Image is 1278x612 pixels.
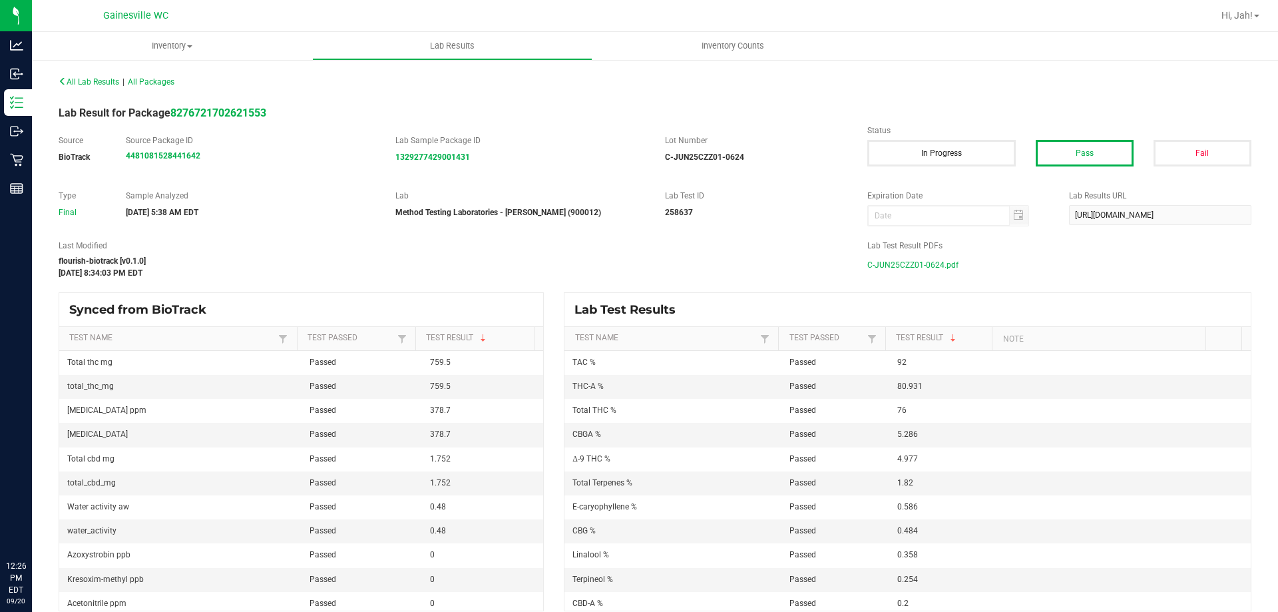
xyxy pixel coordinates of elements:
[59,268,142,278] strong: [DATE] 8:34:03 PM EDT
[395,208,601,217] strong: Method Testing Laboratories - [PERSON_NAME] (900012)
[10,125,23,138] inline-svg: Outbound
[1036,140,1134,166] button: Pass
[310,430,336,439] span: Passed
[789,358,816,367] span: Passed
[757,330,773,347] a: Filter
[170,107,266,119] a: 8276721702621553
[789,406,816,415] span: Passed
[430,575,435,584] span: 0
[789,502,816,511] span: Passed
[897,502,918,511] span: 0.586
[122,77,124,87] span: |
[67,358,112,367] span: Total thc mg
[59,153,90,162] strong: BioTrack
[59,190,106,202] label: Type
[10,182,23,195] inline-svg: Reports
[32,32,312,60] a: Inventory
[126,208,198,217] strong: [DATE] 5:38 AM EDT
[430,526,446,535] span: 0.48
[10,67,23,81] inline-svg: Inbound
[897,599,909,608] span: 0.2
[67,526,116,535] span: water_activity
[430,382,451,391] span: 759.5
[897,454,918,463] span: 4.977
[395,190,645,202] label: Lab
[67,550,130,559] span: Azoxystrobin ppb
[665,135,847,147] label: Lot Number
[789,382,816,391] span: Passed
[897,526,918,535] span: 0.484
[310,382,336,391] span: Passed
[430,358,451,367] span: 759.5
[32,40,312,52] span: Inventory
[275,330,291,347] a: Filter
[67,382,114,391] span: total_thc_mg
[572,550,609,559] span: Linalool %
[310,502,336,511] span: Passed
[789,526,816,535] span: Passed
[572,478,632,487] span: Total Terpenes %
[430,478,451,487] span: 1.752
[310,478,336,487] span: Passed
[69,333,275,344] a: Test NameSortable
[310,599,336,608] span: Passed
[126,190,375,202] label: Sample Analyzed
[67,430,128,439] span: [MEDICAL_DATA]
[10,153,23,166] inline-svg: Retail
[430,502,446,511] span: 0.48
[67,454,114,463] span: Total cbd mg
[789,599,816,608] span: Passed
[59,206,106,218] div: Final
[312,32,592,60] a: Lab Results
[572,358,596,367] span: TAC %
[789,478,816,487] span: Passed
[572,502,637,511] span: E-caryophyllene %
[67,599,126,608] span: Acetonitrile ppm
[572,454,610,463] span: Δ-9 THC %
[430,550,435,559] span: 0
[310,358,336,367] span: Passed
[665,153,744,162] strong: C-JUN25CZZ01-0624
[1221,10,1253,21] span: Hi, Jah!
[10,96,23,109] inline-svg: Inventory
[426,333,529,344] a: Test ResultSortable
[572,526,596,535] span: CBG %
[59,135,106,147] label: Source
[1069,190,1251,202] label: Lab Results URL
[867,125,1251,137] label: Status
[864,330,880,347] a: Filter
[310,575,336,584] span: Passed
[310,454,336,463] span: Passed
[6,596,26,606] p: 09/20
[430,454,451,463] span: 1.752
[128,77,174,87] span: All Packages
[789,333,864,344] a: Test PassedSortable
[572,599,603,608] span: CBD-A %
[867,190,1050,202] label: Expiration Date
[67,575,144,584] span: Kresoxim-methyl ppb
[395,135,645,147] label: Lab Sample Package ID
[412,40,493,52] span: Lab Results
[59,107,266,119] span: Lab Result for Package
[59,77,119,87] span: All Lab Results
[572,406,616,415] span: Total THC %
[13,505,53,545] iframe: Resource center
[395,153,470,162] a: 1329277429001431
[897,575,918,584] span: 0.254
[789,454,816,463] span: Passed
[575,333,757,344] a: Test NameSortable
[310,406,336,415] span: Passed
[67,478,116,487] span: total_cbd_mg
[126,151,200,160] a: 4481081528441642
[59,256,146,266] strong: flourish-biotrack [v0.1.0]
[430,599,435,608] span: 0
[789,430,816,439] span: Passed
[897,478,913,487] span: 1.82
[59,240,847,252] label: Last Modified
[10,39,23,52] inline-svg: Analytics
[897,358,907,367] span: 92
[478,333,489,344] span: Sortable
